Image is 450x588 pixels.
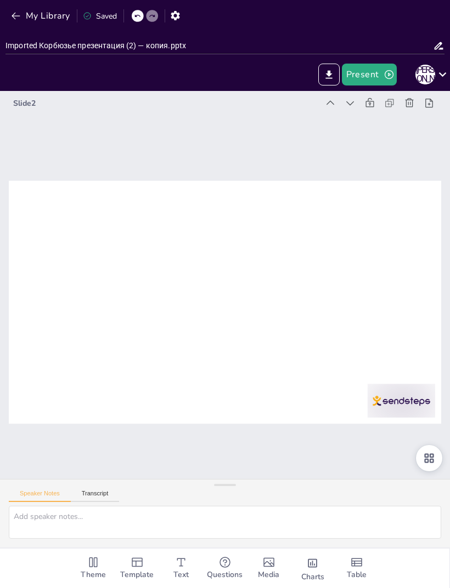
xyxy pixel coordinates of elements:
[8,7,75,25] button: My Library
[347,569,367,581] span: Table
[173,569,189,581] span: Text
[159,549,203,588] div: Add text boxes
[301,571,324,583] span: Charts
[318,64,340,85] button: Export to PowerPoint
[342,64,397,85] button: Present
[415,65,435,84] div: А [PERSON_NAME]
[71,549,115,588] div: Change the overall theme
[83,11,117,21] div: Saved
[81,569,106,581] span: Theme
[71,490,120,502] button: Transcript
[335,549,379,588] div: Add a table
[247,549,291,588] div: Add images, graphics, shapes or video
[9,490,71,502] button: Speaker Notes
[5,38,433,54] input: Insert title
[16,173,59,477] div: Slide 2
[203,549,247,588] div: Get real-time input from your audience
[415,64,435,85] button: А [PERSON_NAME]
[120,569,154,581] span: Template
[258,569,279,581] span: Media
[291,549,335,588] div: Add charts and graphs
[207,569,243,581] span: Questions
[115,549,159,588] div: Add ready made slides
